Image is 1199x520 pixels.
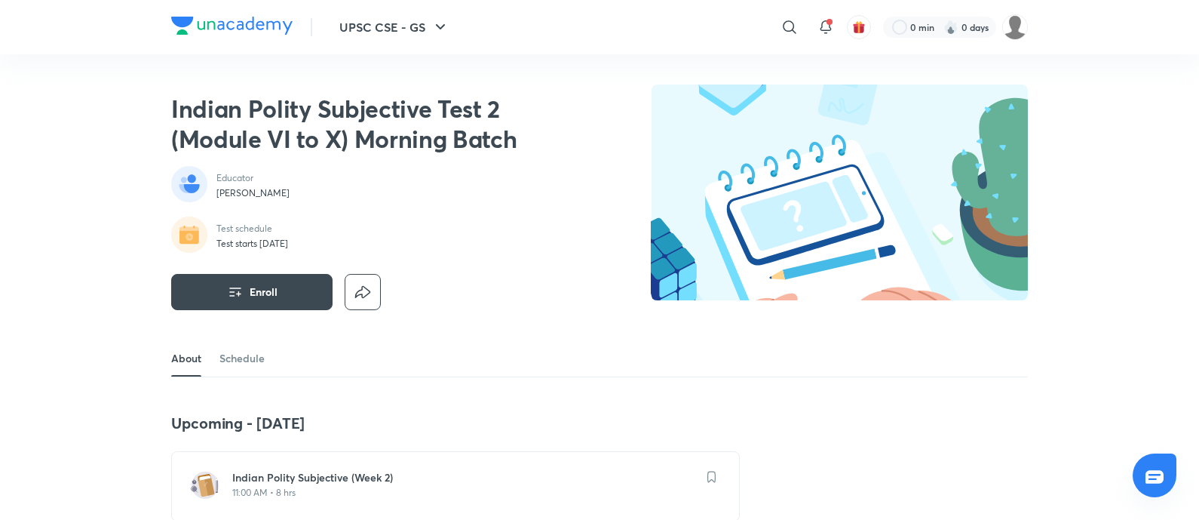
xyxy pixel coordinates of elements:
button: avatar [847,15,871,39]
button: UPSC CSE - GS [330,12,458,42]
p: Test starts [DATE] [216,238,288,250]
img: Company Logo [171,17,293,35]
a: Schedule [219,340,265,377]
a: Company Logo [171,17,293,38]
img: avatar [852,20,866,34]
button: Enroll [171,274,333,310]
h2: Indian Polity Subjective Test 2 (Module VI to X) Morning Batch [171,94,557,154]
h4: Upcoming - [DATE] [171,414,740,433]
p: [PERSON_NAME] [216,187,290,199]
span: Enroll [250,285,278,300]
img: test [190,470,220,500]
p: 11:00 AM • 8 hrs [232,487,697,499]
p: Educator [216,172,290,184]
img: Piali K [1002,14,1028,40]
a: About [171,340,201,377]
h6: Indian Polity Subjective (Week 2) [232,470,697,485]
p: Test schedule [216,223,288,235]
img: streak [943,20,958,35]
img: save [707,471,716,483]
